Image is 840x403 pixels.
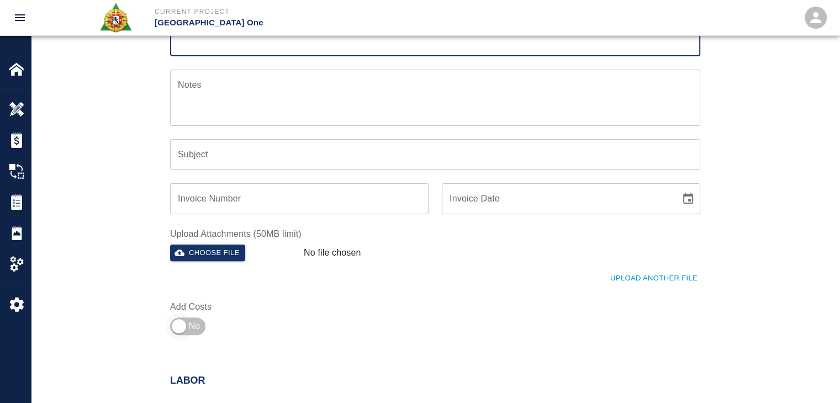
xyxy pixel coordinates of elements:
[785,350,840,403] iframe: Chat Widget
[677,188,699,210] button: Choose date
[155,17,480,29] p: [GEOGRAPHIC_DATA] One
[170,375,700,387] h2: Labor
[170,245,245,262] button: Choose file
[99,2,133,33] img: Roger & Sons Concrete
[7,4,33,31] button: open drawer
[170,227,700,240] label: Upload Attachments (50MB limit)
[304,246,361,259] p: No file chosen
[442,183,673,214] input: mm/dd/yyyy
[607,270,700,287] button: Upload Another File
[170,300,293,313] label: Add Costs
[155,7,480,17] p: Current Project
